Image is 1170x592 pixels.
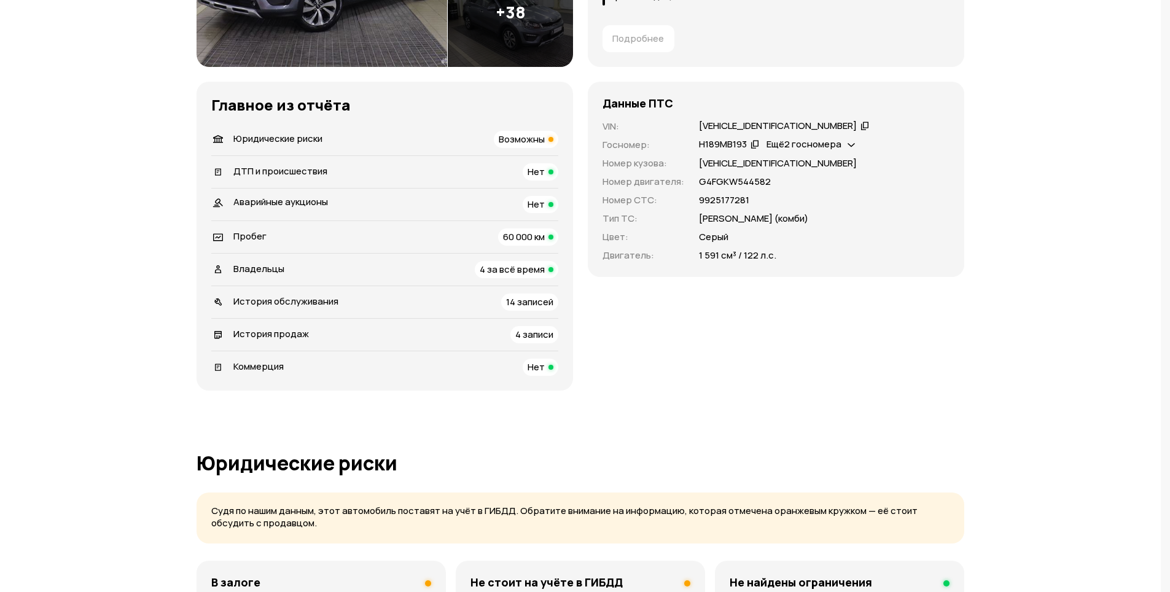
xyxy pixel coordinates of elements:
[603,230,684,244] p: Цвет :
[233,230,267,243] span: Пробег
[233,327,309,340] span: История продаж
[503,230,545,243] span: 60 000 км
[699,230,728,244] p: Серый
[603,249,684,262] p: Двигатель :
[766,138,841,150] span: Ещё 2 госномера
[699,212,808,225] p: [PERSON_NAME] (комби)
[699,249,776,262] p: 1 591 см³ / 122 л.с.
[528,165,545,178] span: Нет
[528,360,545,373] span: Нет
[506,295,553,308] span: 14 записей
[603,212,684,225] p: Тип ТС :
[233,132,322,145] span: Юридические риски
[603,193,684,207] p: Номер СТС :
[528,198,545,211] span: Нет
[603,120,684,133] p: VIN :
[699,175,771,189] p: G4FGKW544582
[211,575,260,589] h4: В залоге
[603,138,684,152] p: Госномер :
[197,452,964,474] h1: Юридические риски
[233,360,284,373] span: Коммерция
[480,263,545,276] span: 4 за всё время
[699,157,857,170] p: [VEHICLE_IDENTIFICATION_NUMBER]
[499,133,545,146] span: Возможны
[603,157,684,170] p: Номер кузова :
[233,262,284,275] span: Владельцы
[699,193,749,207] p: 9925177281
[515,328,553,341] span: 4 записи
[699,120,857,133] div: [VEHICLE_IDENTIFICATION_NUMBER]
[233,195,328,208] span: Аварийные аукционы
[603,96,673,110] h4: Данные ПТС
[233,295,338,308] span: История обслуживания
[233,165,327,177] span: ДТП и происшествия
[470,575,623,589] h4: Не стоит на учёте в ГИБДД
[211,505,950,530] p: Судя по нашим данным, этот автомобиль поставят на учёт в ГИБДД. Обратите внимание на информацию, ...
[211,96,558,114] h3: Главное из отчёта
[699,138,747,151] div: Н189МВ193
[603,175,684,189] p: Номер двигателя :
